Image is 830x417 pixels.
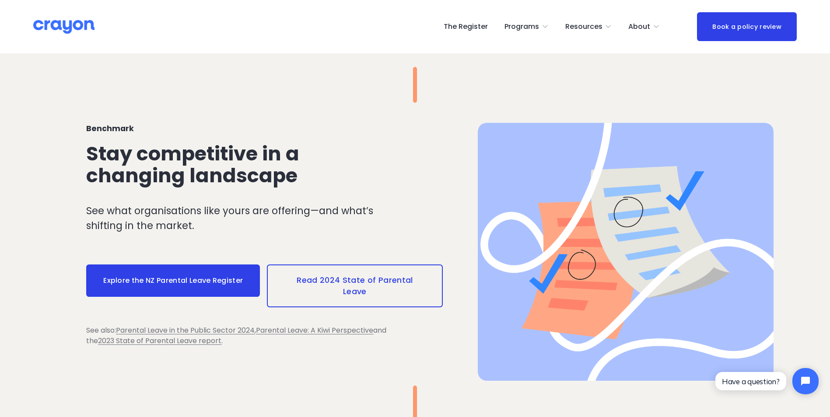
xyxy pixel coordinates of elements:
iframe: Tidio Chat [708,361,826,402]
p: See what organisations like yours are offering—and what’s shifting in the market. [86,204,382,233]
span: and the [86,325,388,346]
span: . [221,336,223,346]
a: Explore the NZ Parental Leave Register [86,264,260,297]
strong: Benchmark [86,123,134,134]
span: Resources [565,21,602,33]
a: Parental Leave: A Kiwi Perspective [256,325,373,335]
a: folder dropdown [628,20,660,34]
span: Programs [504,21,539,33]
a: Read 2024 State of Parental Leave [267,264,443,307]
span: About [628,21,650,33]
span: , [255,325,256,335]
a: folder dropdown [504,20,549,34]
span: See also: [86,325,116,335]
a: folder dropdown [565,20,612,34]
h2: Stay competitive in a changing landscape [86,143,382,187]
a: Parental Leave in the Public Sector 2024 [116,325,255,335]
img: Crayon [33,19,95,35]
a: Book a policy review [697,12,797,41]
a: 2023 State of Parental Leave report [98,336,221,346]
a: The Register [444,20,488,34]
